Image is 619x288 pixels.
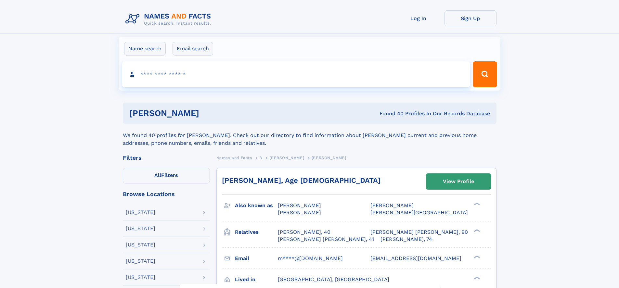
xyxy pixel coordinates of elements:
div: We found 40 profiles for [PERSON_NAME]. Check out our directory to find information about [PERSON... [123,124,496,147]
div: View Profile [443,174,474,189]
h3: Email [235,253,278,264]
a: [PERSON_NAME], 40 [278,229,330,236]
span: B [259,156,262,160]
a: Log In [393,10,445,26]
a: [PERSON_NAME] [PERSON_NAME], 90 [370,229,468,236]
div: ❯ [472,228,480,232]
a: [PERSON_NAME], Age [DEMOGRAPHIC_DATA] [222,176,380,184]
h3: Lived in [235,274,278,285]
button: Search Button [473,61,497,87]
span: [PERSON_NAME] [278,209,321,216]
span: [PERSON_NAME] [269,156,304,160]
a: B [259,154,262,162]
div: [US_STATE] [126,242,155,247]
h1: [PERSON_NAME] [129,109,290,117]
div: [US_STATE] [126,258,155,264]
label: Name search [124,42,166,56]
span: [GEOGRAPHIC_DATA], [GEOGRAPHIC_DATA] [278,276,389,282]
div: ❯ [472,255,480,259]
div: [US_STATE] [126,210,155,215]
span: [PERSON_NAME] [278,202,321,208]
a: [PERSON_NAME] [269,154,304,162]
div: Found 40 Profiles In Our Records Database [289,110,490,117]
div: [US_STATE] [126,275,155,280]
img: Logo Names and Facts [123,10,216,28]
a: Sign Up [445,10,496,26]
a: Names and Facts [216,154,252,162]
div: ❯ [472,276,480,280]
input: search input [122,61,470,87]
span: All [154,172,161,178]
div: Browse Locations [123,191,210,197]
div: Filters [123,155,210,161]
label: Email search [173,42,213,56]
h3: Relatives [235,227,278,238]
a: [PERSON_NAME], 74 [380,236,432,243]
span: [PERSON_NAME] [312,156,346,160]
span: [PERSON_NAME][GEOGRAPHIC_DATA] [370,209,468,216]
a: [PERSON_NAME] [PERSON_NAME], 41 [278,236,374,243]
span: [EMAIL_ADDRESS][DOMAIN_NAME] [370,255,461,261]
a: View Profile [426,174,491,189]
label: Filters [123,168,210,183]
div: [US_STATE] [126,226,155,231]
h3: Also known as [235,200,278,211]
span: [PERSON_NAME] [370,202,414,208]
div: ❯ [472,202,480,206]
